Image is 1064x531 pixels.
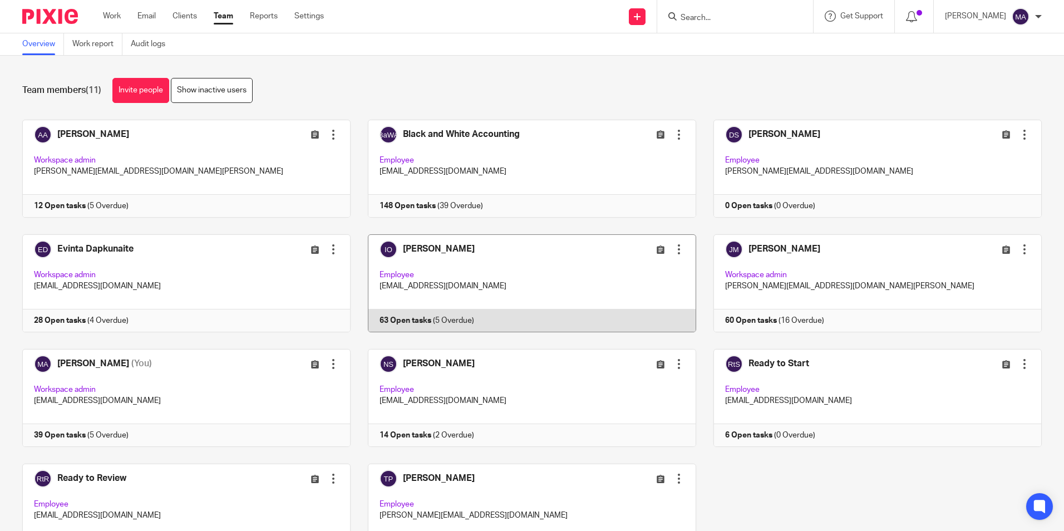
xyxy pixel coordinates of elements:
a: Settings [294,11,324,22]
a: Work report [72,33,122,55]
a: Audit logs [131,33,174,55]
span: Get Support [840,12,883,20]
span: (11) [86,86,101,95]
a: Clients [173,11,197,22]
a: Team [214,11,233,22]
a: Work [103,11,121,22]
a: Email [137,11,156,22]
h1: Team members [22,85,101,96]
img: svg%3E [1012,8,1029,26]
img: Pixie [22,9,78,24]
a: Overview [22,33,64,55]
a: Reports [250,11,278,22]
a: Show inactive users [171,78,253,103]
input: Search [679,13,780,23]
p: [PERSON_NAME] [945,11,1006,22]
a: Invite people [112,78,169,103]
